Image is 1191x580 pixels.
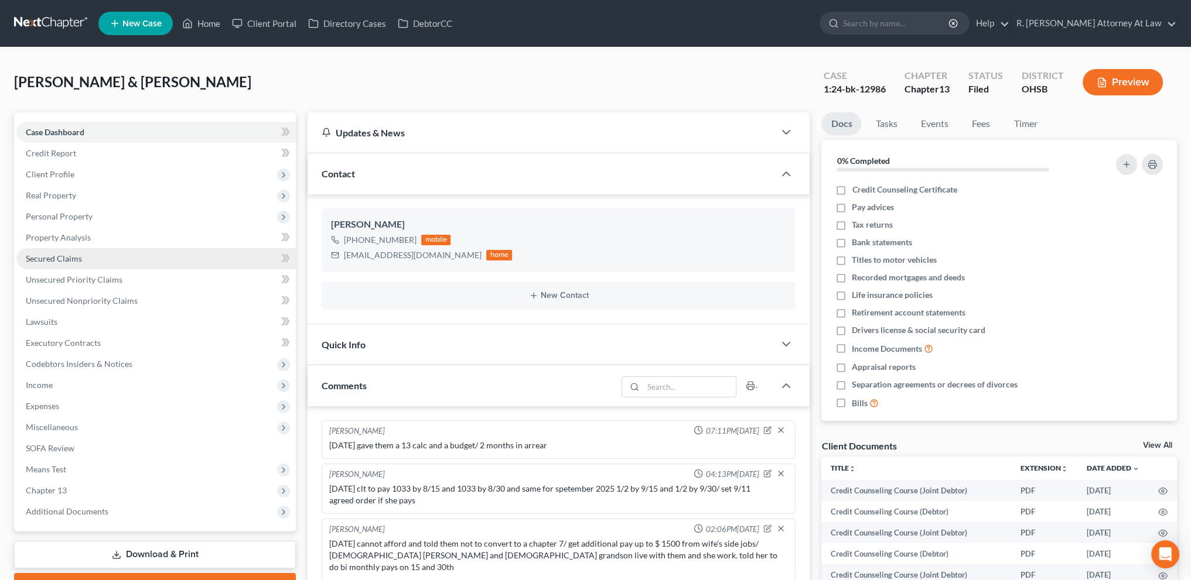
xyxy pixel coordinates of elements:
[26,422,78,432] span: Miscellaneous
[705,425,759,437] span: 07:11PM[DATE]
[26,359,132,369] span: Codebtors Insiders & Notices
[1077,522,1149,543] td: [DATE]
[322,380,367,391] span: Comments
[1083,69,1163,95] button: Preview
[16,290,296,311] a: Unsecured Nonpriority Claims
[821,543,1011,564] td: Credit Counseling Course (Debtor)
[852,289,933,301] span: Life insurance policies
[226,13,302,34] a: Client Portal
[329,524,385,536] div: [PERSON_NAME]
[911,112,957,135] a: Events
[1011,543,1077,564] td: PDF
[968,69,1003,83] div: Status
[329,425,385,437] div: [PERSON_NAME]
[824,69,886,83] div: Case
[344,249,482,261] div: [EMAIL_ADDRESS][DOMAIN_NAME]
[16,269,296,290] a: Unsecured Priority Claims
[26,127,84,137] span: Case Dashboard
[1151,540,1179,568] div: Open Intercom Messenger
[852,272,965,283] span: Recorded mortgages and deeds
[852,343,922,355] span: Income Documents
[837,156,889,166] strong: 0% Completed
[643,377,736,397] input: Search...
[1061,465,1068,472] i: unfold_more
[843,12,950,34] input: Search by name...
[329,483,788,506] div: [DATE] clt to pay 1033 by 8/15 and 1033 by 8/30 and same for spetember 2025 1/2 by 9/15 and 1/2 b...
[26,401,59,411] span: Expenses
[26,253,82,263] span: Secured Claims
[905,83,950,96] div: Chapter
[852,219,893,231] span: Tax returns
[821,501,1011,522] td: Credit Counseling Course (Debtor)
[329,538,788,573] div: [DATE] cannot afford and told them not to convert to a chapter 7/ get additional pay up to $ 1500...
[1077,480,1149,501] td: [DATE]
[1132,465,1139,472] i: expand_more
[392,13,458,34] a: DebtorCC
[16,143,296,164] a: Credit Report
[26,464,66,474] span: Means Test
[1022,69,1064,83] div: District
[939,83,950,94] span: 13
[16,248,296,269] a: Secured Claims
[14,73,251,90] span: [PERSON_NAME] & [PERSON_NAME]
[962,112,999,135] a: Fees
[1022,83,1064,96] div: OHSB
[26,506,108,516] span: Additional Documents
[821,522,1011,543] td: Credit Counseling Course (Joint Debtor)
[26,380,53,390] span: Income
[176,13,226,34] a: Home
[852,397,868,409] span: Bills
[824,83,886,96] div: 1:24-bk-12986
[26,485,67,495] span: Chapter 13
[1011,501,1077,522] td: PDF
[26,232,91,242] span: Property Analysis
[852,254,937,266] span: Titles to motor vehicles
[16,311,296,332] a: Lawsuits
[1143,441,1172,449] a: View All
[26,169,74,179] span: Client Profile
[26,148,76,158] span: Credit Report
[1077,501,1149,522] td: [DATE]
[852,236,912,248] span: Bank statements
[322,339,366,350] span: Quick Info
[852,184,957,195] span: Credit Counseling Certificate
[26,211,93,221] span: Personal Property
[852,379,1018,390] span: Separation agreements or decrees of divorces
[866,112,906,135] a: Tasks
[821,440,896,452] div: Client Documents
[421,235,451,245] div: mobile
[852,361,916,373] span: Appraisal reports
[705,524,759,535] span: 02:06PM[DATE]
[331,218,786,232] div: [PERSON_NAME]
[331,291,786,300] button: New Contact
[26,274,122,284] span: Unsecured Priority Claims
[821,112,861,135] a: Docs
[852,324,985,336] span: Drivers license & social security card
[1087,464,1139,472] a: Date Added expand_more
[14,541,296,568] a: Download & Print
[1021,464,1068,472] a: Extensionunfold_more
[1011,480,1077,501] td: PDF
[1011,13,1176,34] a: R. [PERSON_NAME] Attorney At Law
[1011,522,1077,543] td: PDF
[26,190,76,200] span: Real Property
[16,332,296,354] a: Executory Contracts
[329,469,385,481] div: [PERSON_NAME]
[26,317,57,327] span: Lawsuits
[26,296,138,306] span: Unsecured Nonpriority Claims
[322,168,355,179] span: Contact
[1004,112,1046,135] a: Timer
[852,201,894,213] span: Pay advices
[122,19,162,28] span: New Case
[968,83,1003,96] div: Filed
[322,126,760,139] div: Updates & News
[26,338,101,348] span: Executory Contracts
[970,13,1009,34] a: Help
[26,443,74,453] span: SOFA Review
[486,250,512,260] div: home
[329,440,788,451] div: [DATE] gave them a 13 calc and a budget/ 2 months in arrear
[16,227,296,248] a: Property Analysis
[849,465,856,472] i: unfold_more
[16,438,296,459] a: SOFA Review
[852,307,965,318] span: Retirement account statements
